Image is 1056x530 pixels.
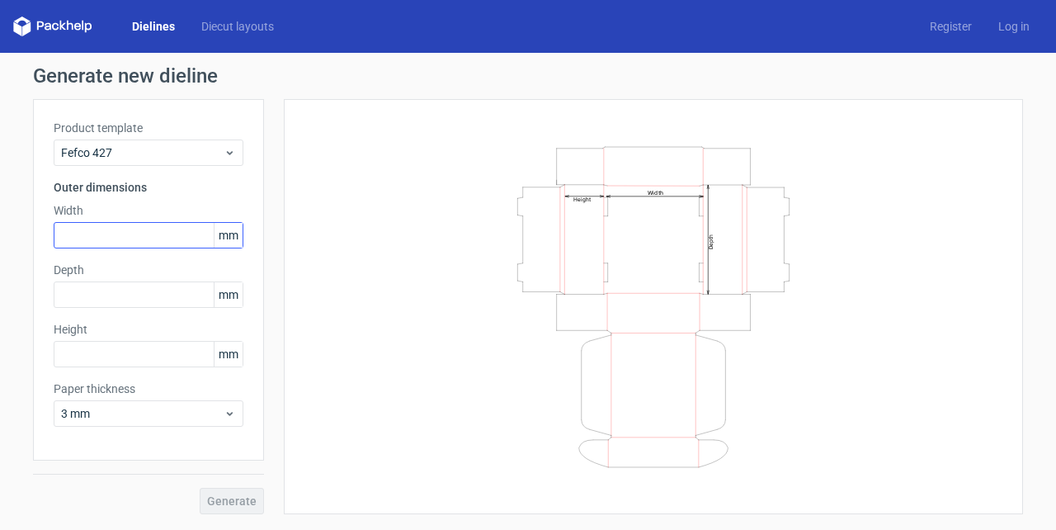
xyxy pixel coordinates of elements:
[54,321,243,338] label: Height
[54,120,243,136] label: Product template
[54,262,243,278] label: Depth
[61,144,224,161] span: Fefco 427
[917,18,985,35] a: Register
[214,223,243,248] span: mm
[119,18,188,35] a: Dielines
[54,179,243,196] h3: Outer dimensions
[985,18,1043,35] a: Log in
[214,282,243,307] span: mm
[573,196,591,202] text: Height
[188,18,287,35] a: Diecut layouts
[708,234,714,248] text: Depth
[214,342,243,367] span: mm
[648,188,663,196] text: Width
[54,381,243,397] label: Paper thickness
[54,202,243,219] label: Width
[61,405,224,422] span: 3 mm
[33,66,1023,86] h1: Generate new dieline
